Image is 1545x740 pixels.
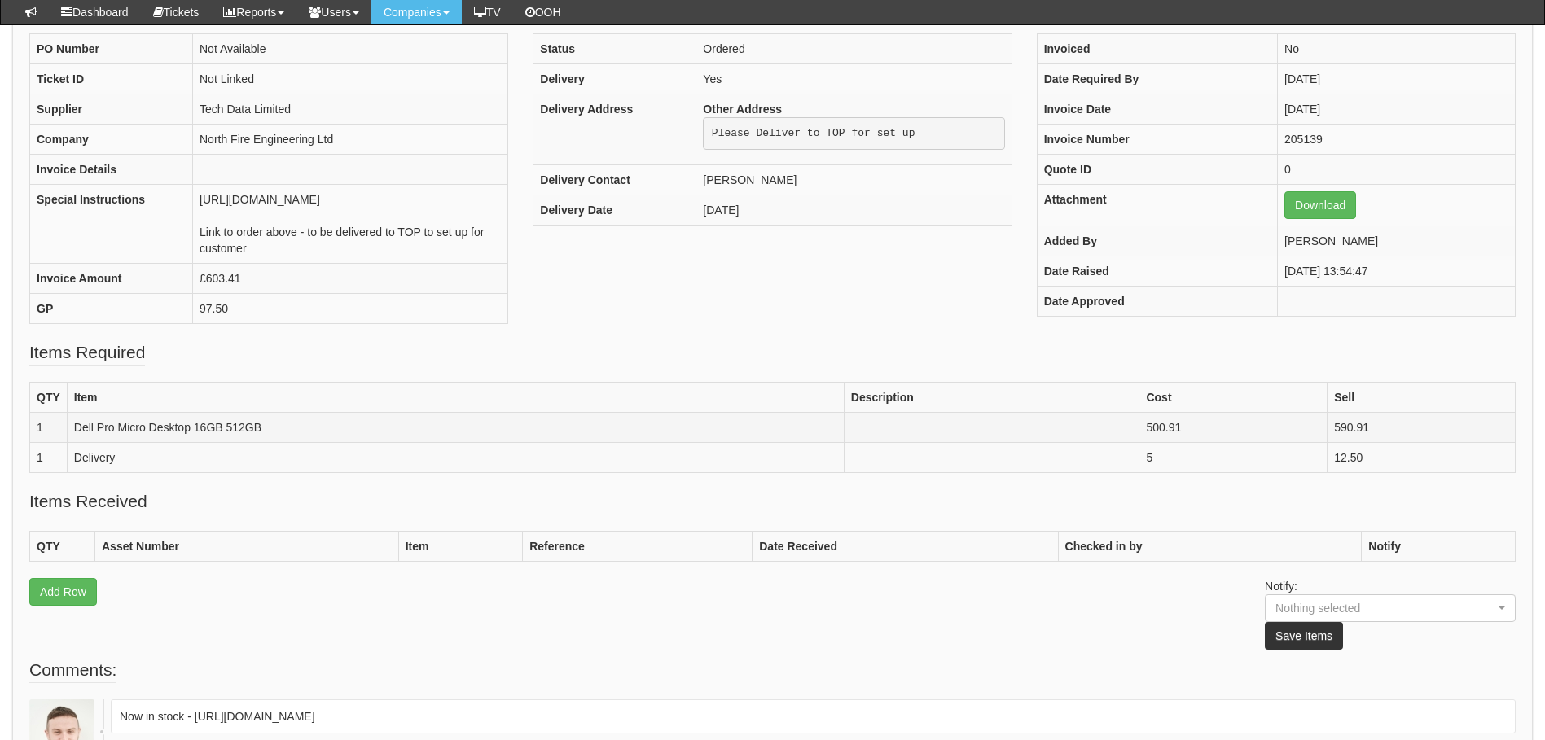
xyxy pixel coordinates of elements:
th: Status [533,34,696,64]
td: Not Available [193,34,508,64]
th: QTY [30,383,68,413]
th: Checked in by [1058,532,1362,562]
legend: Items Required [29,340,145,366]
td: [PERSON_NAME] [1278,226,1516,256]
legend: Comments: [29,658,116,683]
th: Date Received [753,532,1058,562]
th: Date Required By [1037,64,1277,94]
a: Download [1284,191,1356,219]
td: North Fire Engineering Ltd [193,125,508,155]
th: Delivery Address [533,94,696,165]
td: [DATE] [1278,64,1516,94]
th: Added By [1037,226,1277,256]
th: Quote ID [1037,155,1277,185]
p: Notify: [1265,578,1516,650]
th: Company [30,125,193,155]
th: Attachment [1037,185,1277,226]
legend: Items Received [29,489,147,514]
td: [DATE] [696,195,1012,225]
td: Tech Data Limited [193,94,508,125]
th: PO Number [30,34,193,64]
td: 12.50 [1328,443,1516,473]
pre: Please Deliver to TOP for set up [703,117,1004,150]
td: 1 [30,443,68,473]
button: Save Items [1265,622,1343,650]
th: Delivery Date [533,195,696,225]
td: 1 [30,413,68,443]
th: Invoice Date [1037,94,1277,125]
th: Date Approved [1037,287,1277,317]
td: Not Linked [193,64,508,94]
th: Delivery Contact [533,164,696,195]
td: Delivery [67,443,844,473]
th: Description [844,383,1139,413]
th: QTY [30,532,95,562]
b: Other Address [703,103,782,116]
td: [PERSON_NAME] [696,164,1012,195]
div: Nothing selected [1275,600,1474,616]
th: Invoice Amount [30,264,193,294]
th: Reference [523,532,753,562]
a: Add Row [29,578,97,606]
td: Yes [696,64,1012,94]
td: Ordered [696,34,1012,64]
td: 500.91 [1139,413,1328,443]
th: Special Instructions [30,185,193,264]
td: [DATE] 13:54:47 [1278,256,1516,287]
th: Ticket ID [30,64,193,94]
th: Cost [1139,383,1328,413]
th: Sell [1328,383,1516,413]
td: Dell Pro Micro Desktop 16GB 512GB [67,413,844,443]
td: 5 [1139,443,1328,473]
th: Date Raised [1037,256,1277,287]
p: Now in stock - [URL][DOMAIN_NAME] [120,708,1507,725]
th: Supplier [30,94,193,125]
td: 590.91 [1328,413,1516,443]
th: GP [30,294,193,324]
th: Invoiced [1037,34,1277,64]
td: 97.50 [193,294,508,324]
th: Item [398,532,523,562]
td: No [1278,34,1516,64]
th: Item [67,383,844,413]
td: 205139 [1278,125,1516,155]
td: £603.41 [193,264,508,294]
th: Delivery [533,64,696,94]
td: [URL][DOMAIN_NAME] Link to order above - to be delivered to TOP to set up for customer [193,185,508,264]
th: Notify [1362,532,1516,562]
td: [DATE] [1278,94,1516,125]
th: Asset Number [95,532,399,562]
th: Invoice Details [30,155,193,185]
th: Invoice Number [1037,125,1277,155]
td: 0 [1278,155,1516,185]
button: Nothing selected [1265,594,1516,622]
